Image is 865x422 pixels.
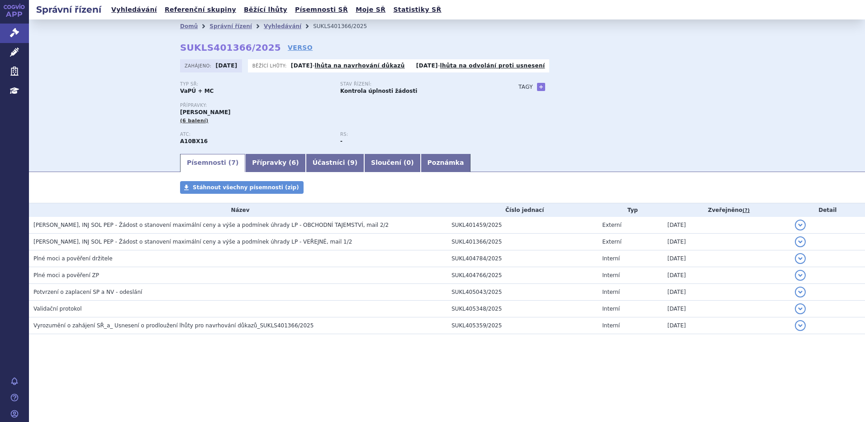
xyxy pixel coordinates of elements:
[602,322,620,329] span: Interní
[315,62,405,69] a: lhůta na navrhování důkazů
[795,253,806,264] button: detail
[795,220,806,230] button: detail
[663,234,790,250] td: [DATE]
[795,320,806,331] button: detail
[231,159,236,166] span: 7
[180,109,231,115] span: [PERSON_NAME]
[306,154,364,172] a: Účastníci (9)
[180,88,214,94] strong: VaPÚ + MC
[33,272,99,278] span: Plné moci a pověření ZP
[663,250,790,267] td: [DATE]
[180,118,209,124] span: (6 balení)
[180,23,198,29] a: Domů
[252,62,289,69] span: Běžící lhůty:
[209,23,252,29] a: Správní řízení
[292,4,351,16] a: Písemnosti SŘ
[602,222,621,228] span: Externí
[602,306,620,312] span: Interní
[742,207,750,214] abbr: (?)
[406,159,411,166] span: 0
[340,82,491,87] p: Stav řízení:
[340,132,491,137] p: RS:
[216,62,238,69] strong: [DATE]
[33,289,142,295] span: Potvrzení o zaplacení SP a NV - odeslání
[193,184,299,191] span: Stáhnout všechny písemnosti (zip)
[416,62,438,69] strong: [DATE]
[29,3,109,16] h2: Správní řízení
[185,62,213,69] span: Zahájeno:
[364,154,420,172] a: Sloučení (0)
[795,303,806,314] button: detail
[313,19,379,33] li: SUKLS401366/2025
[537,83,545,91] a: +
[602,289,620,295] span: Interní
[33,306,82,312] span: Validační protokol
[180,132,331,137] p: ATC:
[447,284,598,301] td: SUKL405043/2025
[598,203,663,217] th: Typ
[663,284,790,301] td: [DATE]
[390,4,444,16] a: Statistiky SŘ
[340,88,417,94] strong: Kontrola úplnosti žádosti
[180,103,500,108] p: Přípravky:
[602,255,620,262] span: Interní
[241,4,290,16] a: Běžící lhůty
[663,317,790,334] td: [DATE]
[447,217,598,234] td: SUKL401459/2025
[292,159,296,166] span: 6
[288,43,313,52] a: VERSO
[264,23,301,29] a: Vyhledávání
[245,154,305,172] a: Přípravky (6)
[790,203,865,217] th: Detail
[447,267,598,284] td: SUKL404766/2025
[447,317,598,334] td: SUKL405359/2025
[795,270,806,281] button: detail
[663,203,790,217] th: Zveřejněno
[29,203,447,217] th: Název
[350,159,355,166] span: 9
[180,154,245,172] a: Písemnosti (7)
[180,181,304,194] a: Stáhnout všechny písemnosti (zip)
[663,267,790,284] td: [DATE]
[33,222,389,228] span: MOUNJARO KWIKPEN, INJ SOL PEP - Žádost o stanovení maximální ceny a výše a podmínek úhrady LP - O...
[353,4,388,16] a: Moje SŘ
[447,234,598,250] td: SUKL401366/2025
[109,4,160,16] a: Vyhledávání
[602,239,621,245] span: Externí
[602,272,620,278] span: Interní
[162,4,239,16] a: Referenční skupiny
[291,62,313,69] strong: [DATE]
[440,62,545,69] a: lhůta na odvolání proti usnesení
[180,138,208,144] strong: TIRZEPATID
[447,250,598,267] td: SUKL404784/2025
[33,239,352,245] span: MOUNJARO KWIKPEN, INJ SOL PEP - Žádost o stanovení maximální ceny a výše a podmínek úhrady LP - V...
[291,62,405,69] p: -
[663,301,790,317] td: [DATE]
[33,255,113,262] span: Plné moci a pověření držitele
[447,301,598,317] td: SUKL405348/2025
[518,82,533,92] h3: Tagy
[795,236,806,247] button: detail
[33,322,314,329] span: Vyrozumění o zahájení SŘ_a_ Usnesení o prodloužení lhůty pro navrhování důkazů_SUKLS401366/2025
[180,82,331,87] p: Typ SŘ:
[447,203,598,217] th: Číslo jednací
[180,42,281,53] strong: SUKLS401366/2025
[421,154,471,172] a: Poznámka
[416,62,545,69] p: -
[795,287,806,297] button: detail
[340,138,342,144] strong: -
[663,217,790,234] td: [DATE]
